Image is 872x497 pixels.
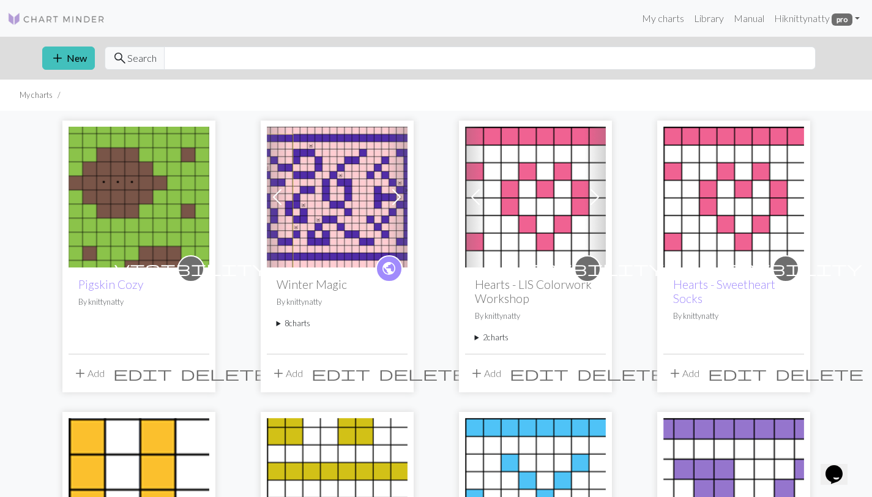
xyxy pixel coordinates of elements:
[663,127,804,267] img: Hearts - Sweetheart Socks
[267,127,408,267] img: Winter Magic
[469,365,484,382] span: add
[267,190,408,201] a: Winter Magic
[663,190,804,201] a: Hearts - Sweetheart Socks
[114,256,267,281] i: private
[379,365,467,382] span: delete
[375,362,471,385] button: Delete
[311,366,370,381] i: Edit
[381,259,397,278] span: public
[510,365,568,382] span: edit
[113,366,172,381] i: Edit
[668,365,682,382] span: add
[176,362,273,385] button: Delete
[769,6,865,31] a: Hiknittynatty pro
[69,481,209,493] a: Lines - Sweetheart Socks
[465,190,606,201] a: Hearts - Sweetheart Socks
[20,89,53,101] li: My charts
[376,255,403,282] a: public
[663,362,704,385] button: Add
[775,365,863,382] span: delete
[42,47,95,70] button: New
[69,362,109,385] button: Add
[50,50,65,67] span: add
[511,259,664,278] span: visibility
[277,277,398,291] h2: Winter Magic
[821,448,860,485] iframe: chat widget
[277,318,398,329] summary: 8charts
[113,365,172,382] span: edit
[511,256,664,281] i: private
[510,366,568,381] i: Edit
[465,481,606,493] a: X's Chart
[69,127,209,267] img: Pigskin Cozy
[109,362,176,385] button: Edit
[505,362,573,385] button: Edit
[573,362,669,385] button: Delete
[771,362,868,385] button: Delete
[709,259,862,278] span: visibility
[729,6,769,31] a: Manual
[311,365,370,382] span: edit
[78,296,199,308] p: By knittynatty
[7,12,105,26] img: Logo
[381,256,397,281] i: public
[708,366,767,381] i: Edit
[475,310,596,322] p: By knittynatty
[637,6,689,31] a: My charts
[673,277,775,305] a: Hearts - Sweetheart Socks
[689,6,729,31] a: Library
[73,365,88,382] span: add
[475,277,596,305] h2: Hearts - LIS Colorwork Workshop
[267,481,408,493] a: Sweetheart Chart Toe Up
[709,256,862,281] i: private
[277,296,398,308] p: By knittynatty
[708,365,767,382] span: edit
[271,365,286,382] span: add
[267,362,307,385] button: Add
[78,277,143,291] a: Pigskin Cozy
[307,362,375,385] button: Edit
[577,365,665,382] span: delete
[181,365,269,382] span: delete
[704,362,771,385] button: Edit
[832,13,852,26] span: pro
[475,332,596,343] summary: 2charts
[127,51,157,65] span: Search
[113,50,127,67] span: search
[663,481,804,493] a: Arrow Chart
[465,362,505,385] button: Add
[114,259,267,278] span: visibility
[465,127,606,267] img: Hearts - Sweetheart Socks
[69,190,209,201] a: Pigskin Cozy
[673,310,794,322] p: By knittynatty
